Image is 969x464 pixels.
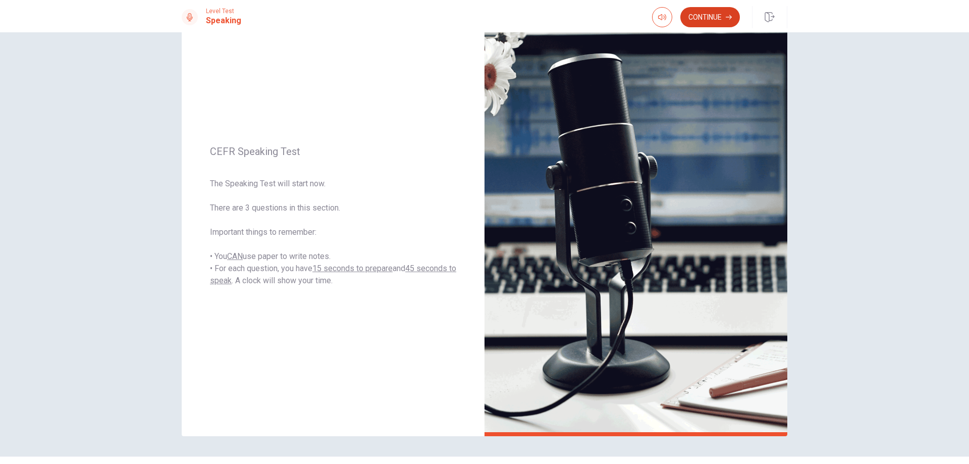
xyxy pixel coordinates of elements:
button: Continue [680,7,740,27]
u: CAN [227,251,243,261]
span: CEFR Speaking Test [210,145,456,158]
span: The Speaking Test will start now. There are 3 questions in this section. Important things to reme... [210,178,456,287]
u: 15 seconds to prepare [312,264,393,273]
h1: Speaking [206,15,241,27]
span: Level Test [206,8,241,15]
